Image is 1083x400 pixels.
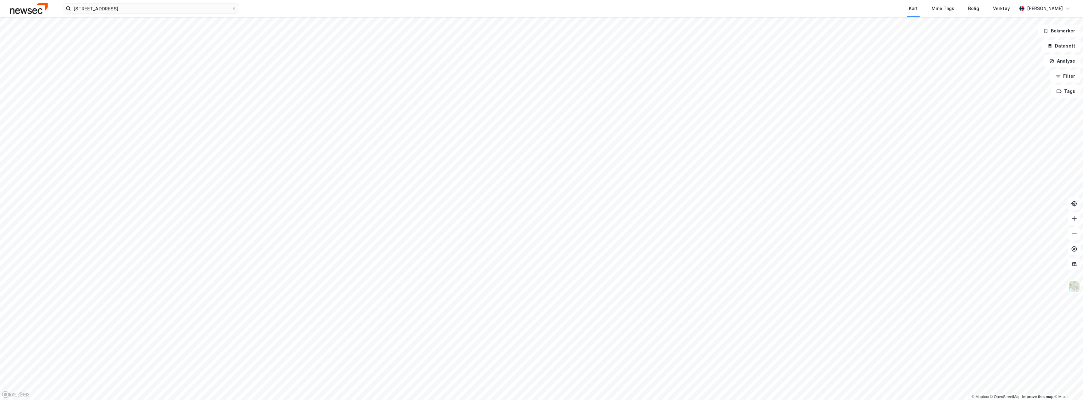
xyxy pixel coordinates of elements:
[1051,85,1080,98] button: Tags
[1044,55,1080,67] button: Analyse
[968,5,979,12] div: Bolig
[71,4,231,13] input: Søk på adresse, matrikkel, gårdeiere, leietakere eller personer
[1027,5,1063,12] div: [PERSON_NAME]
[972,395,989,399] a: Mapbox
[1050,70,1080,82] button: Filter
[1042,40,1080,52] button: Datasett
[1068,281,1080,293] img: Z
[990,395,1021,399] a: OpenStreetMap
[10,3,48,14] img: newsec-logo.f6e21ccffca1b3a03d2d.png
[1038,25,1080,37] button: Bokmerker
[909,5,918,12] div: Kart
[1052,370,1083,400] iframe: Chat Widget
[993,5,1010,12] div: Verktøy
[1022,395,1053,399] a: Improve this map
[1052,370,1083,400] div: Kontrollprogram for chat
[932,5,954,12] div: Mine Tags
[2,391,30,398] a: Mapbox homepage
